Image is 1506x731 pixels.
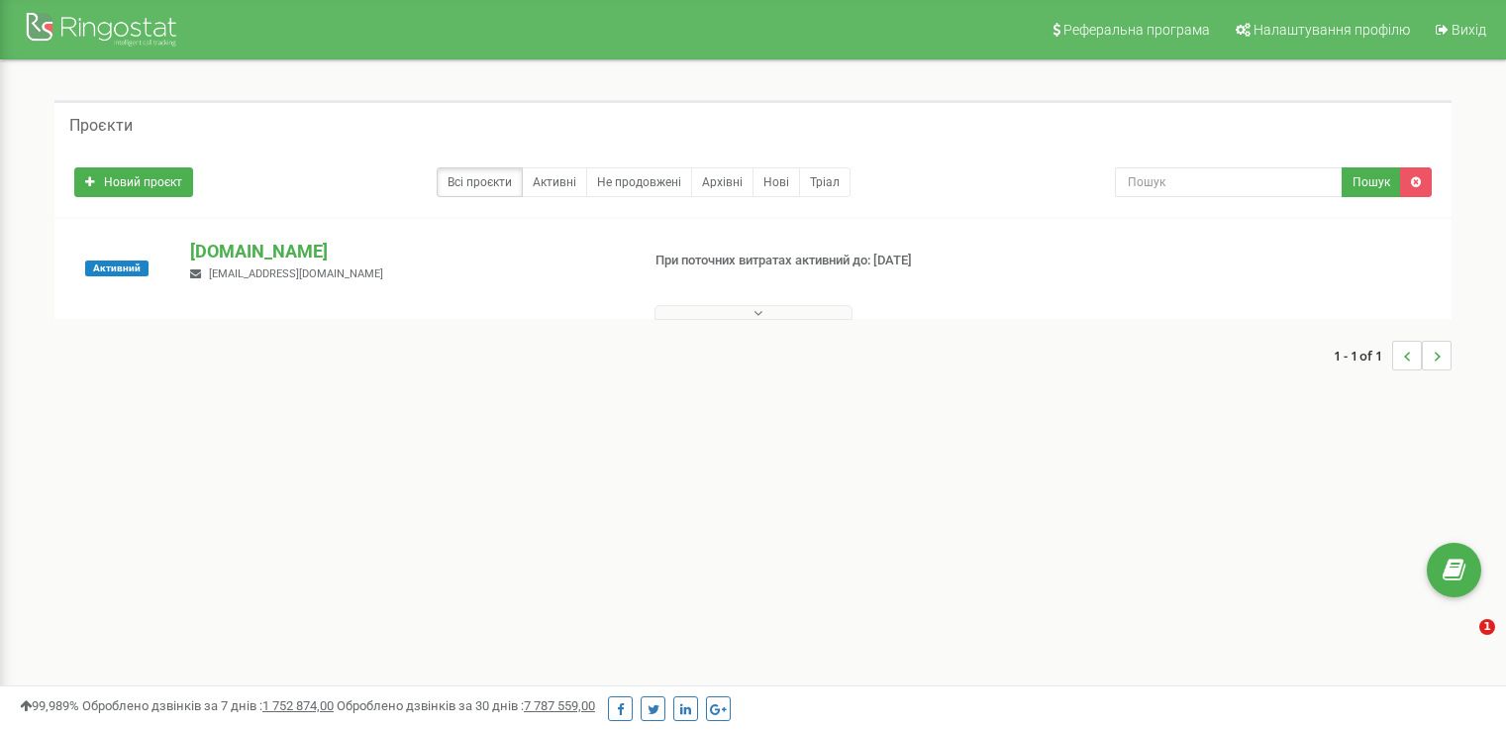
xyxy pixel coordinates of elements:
span: 1 - 1 of 1 [1334,341,1392,370]
nav: ... [1334,321,1452,390]
a: Всі проєкти [437,167,523,197]
p: При поточних витратах активний до: [DATE] [655,252,972,270]
iframe: Intercom live chat [1439,619,1486,667]
a: Новий проєкт [74,167,193,197]
u: 7 787 559,00 [524,698,595,713]
u: 1 752 874,00 [262,698,334,713]
a: Не продовжені [586,167,692,197]
span: Оброблено дзвінків за 7 днів : [82,698,334,713]
button: Пошук [1342,167,1401,197]
span: [EMAIL_ADDRESS][DOMAIN_NAME] [209,267,383,280]
span: Налаштування профілю [1254,22,1410,38]
input: Пошук [1115,167,1343,197]
span: 99,989% [20,698,79,713]
span: Вихід [1452,22,1486,38]
a: Нові [753,167,800,197]
a: Активні [522,167,587,197]
span: Активний [85,261,149,276]
h5: Проєкти [69,117,133,135]
span: Оброблено дзвінків за 30 днів : [337,698,595,713]
a: Тріал [799,167,851,197]
span: 1 [1479,619,1495,635]
p: [DOMAIN_NAME] [190,239,623,264]
a: Архівні [691,167,753,197]
span: Реферальна програма [1063,22,1210,38]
